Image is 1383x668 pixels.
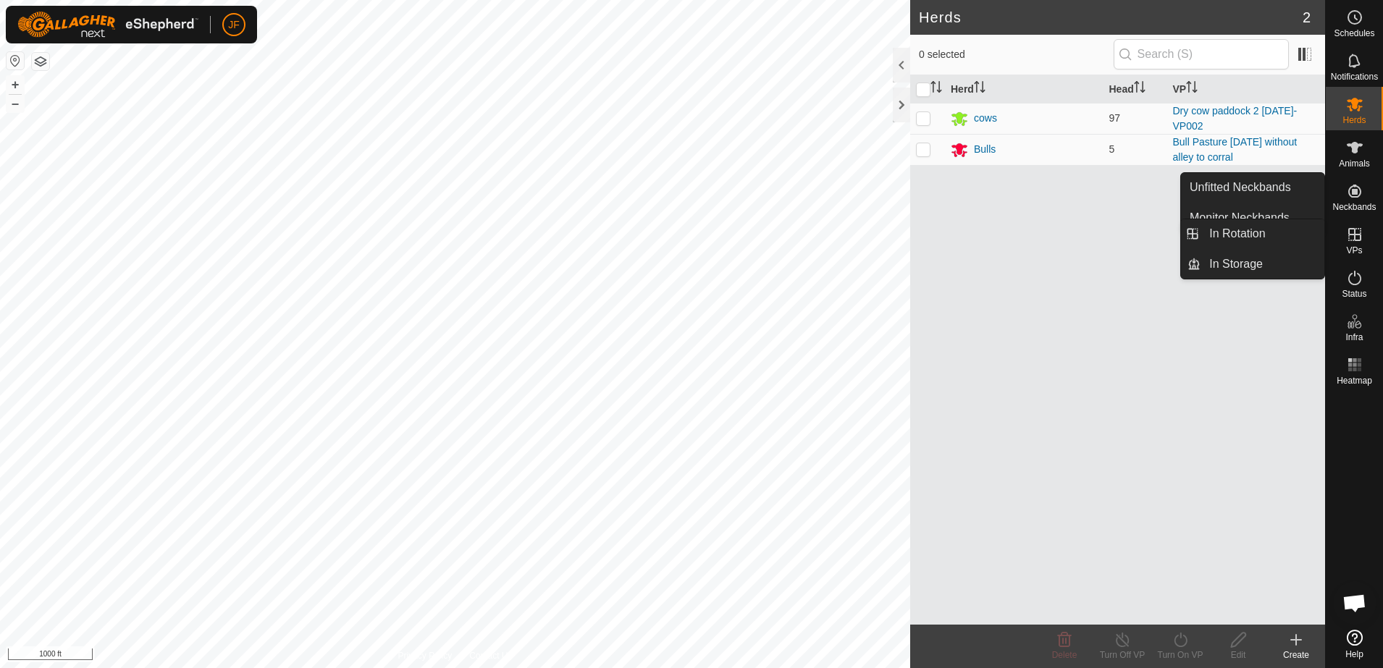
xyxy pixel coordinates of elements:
[1345,650,1363,659] span: Help
[919,47,1114,62] span: 0 selected
[1114,39,1289,69] input: Search (S)
[1342,289,1366,298] span: Status
[1331,72,1378,81] span: Notifications
[1109,143,1115,155] span: 5
[1093,648,1151,661] div: Turn Off VP
[930,83,942,95] p-sorticon: Activate to sort
[17,12,198,38] img: Gallagher Logo
[1267,648,1325,661] div: Create
[1167,75,1326,103] th: VP
[1346,246,1362,255] span: VPs
[1181,173,1324,202] a: Unfitted Neckbands
[32,53,49,70] button: Map Layers
[974,111,997,126] div: cows
[1190,209,1290,227] span: Monitor Neckbands
[1337,376,1372,385] span: Heatmap
[469,649,512,662] a: Contact Us
[1052,650,1077,660] span: Delete
[945,75,1104,103] th: Herd
[1181,219,1324,248] li: In Rotation
[1104,75,1167,103] th: Head
[1209,225,1265,242] span: In Rotation
[1326,624,1383,664] a: Help
[1339,159,1370,168] span: Animals
[7,52,24,69] button: Reset Map
[228,17,240,33] span: JF
[1151,648,1209,661] div: Turn On VP
[1186,83,1198,95] p-sorticon: Activate to sort
[1109,112,1121,124] span: 97
[1303,7,1311,28] span: 2
[7,76,24,93] button: +
[398,649,452,662] a: Privacy Policy
[1345,333,1363,342] span: Infra
[919,9,1303,26] h2: Herds
[974,142,996,157] div: Bulls
[1181,250,1324,279] li: In Storage
[1134,83,1146,95] p-sorticon: Activate to sort
[974,83,985,95] p-sorticon: Activate to sort
[1173,136,1298,163] a: Bull Pasture [DATE] without alley to corral
[7,95,24,112] button: –
[1333,581,1376,625] div: Open chat
[1209,648,1267,661] div: Edit
[1332,203,1376,211] span: Neckbands
[1181,203,1324,232] a: Monitor Neckbands
[1342,116,1366,124] span: Herds
[1201,219,1324,248] a: In Rotation
[1173,105,1298,132] a: Dry cow paddock 2 [DATE]-VP002
[1334,29,1374,38] span: Schedules
[1190,179,1291,196] span: Unfitted Neckbands
[1209,255,1263,273] span: In Storage
[1201,250,1324,279] a: In Storage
